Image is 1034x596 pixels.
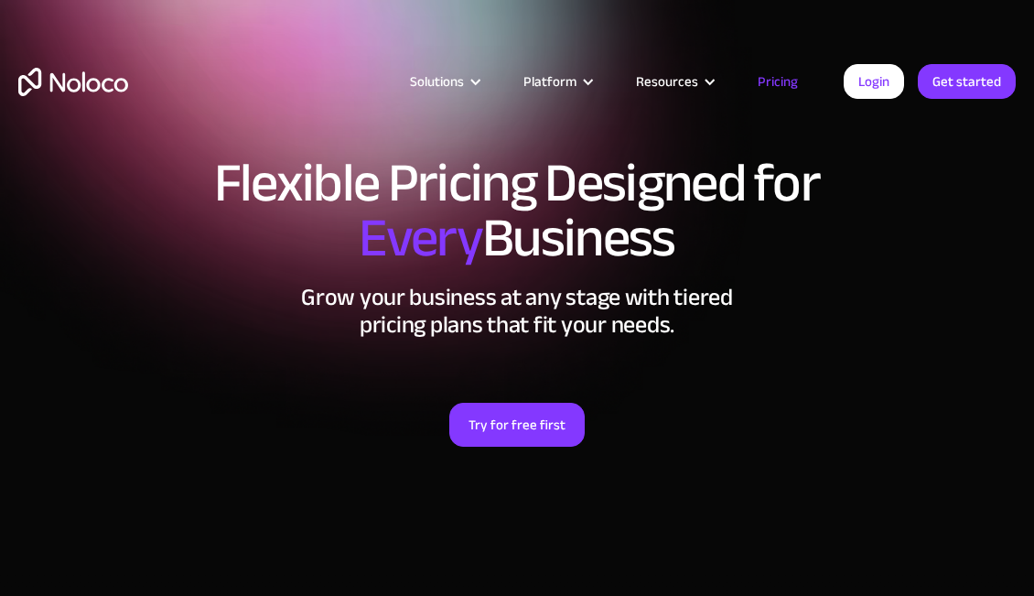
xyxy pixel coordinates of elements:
div: Solutions [387,70,501,93]
div: Resources [636,70,698,93]
div: Platform [523,70,576,93]
a: home [18,68,128,96]
span: Every [359,187,482,289]
div: Platform [501,70,613,93]
div: Solutions [410,70,464,93]
a: Login [844,64,904,99]
h2: Grow your business at any stage with tiered pricing plans that fit your needs. [18,284,1016,339]
div: Resources [613,70,735,93]
a: Pricing [735,70,821,93]
a: Try for free first [449,403,585,447]
a: Get started [918,64,1016,99]
h1: Flexible Pricing Designed for Business [18,156,1016,265]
